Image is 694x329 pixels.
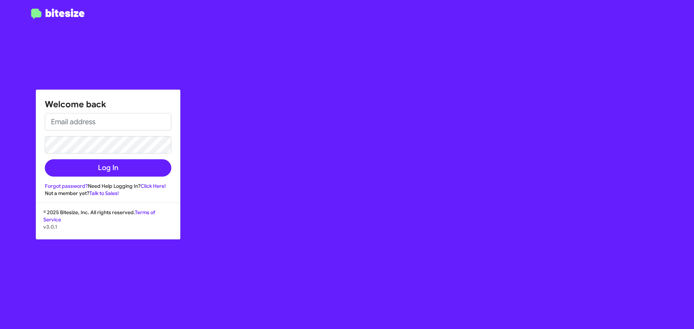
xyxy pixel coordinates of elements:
input: Email address [45,113,171,130]
h1: Welcome back [45,99,171,110]
div: © 2025 Bitesize, Inc. All rights reserved. [36,209,180,239]
a: Click Here! [141,183,166,189]
div: Need Help Logging In? [45,182,171,190]
a: Forgot password? [45,183,88,189]
button: Log In [45,159,171,177]
p: v3.0.1 [43,223,173,230]
div: Not a member yet? [45,190,171,197]
a: Talk to Sales! [89,190,119,196]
